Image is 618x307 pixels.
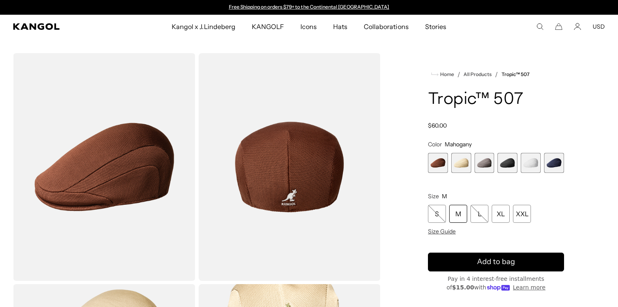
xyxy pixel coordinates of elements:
[492,69,498,79] li: /
[513,205,531,223] div: XXL
[356,15,416,38] a: Collaborations
[544,153,564,173] div: 6 of 6
[475,153,495,173] label: Charcoal
[593,23,605,30] button: USD
[428,253,564,271] button: Add to bag
[492,205,510,223] div: XL
[428,69,564,79] nav: breadcrumbs
[431,71,454,78] a: Home
[477,256,515,267] span: Add to bag
[555,23,562,30] button: Cart
[13,23,113,30] a: Kangol
[199,53,381,281] img: color-mahogany
[229,4,390,10] a: Free Shipping on orders $79+ to the Continental [GEOGRAPHIC_DATA]
[463,72,492,77] a: All Products
[428,193,439,200] span: Size
[475,153,495,173] div: 3 of 6
[449,205,467,223] div: M
[442,193,447,200] span: M
[333,15,347,38] span: Hats
[451,153,471,173] div: 2 of 6
[428,91,564,109] h1: Tropic™ 507
[574,23,581,30] a: Account
[521,153,541,173] div: 5 of 6
[502,72,530,77] a: Tropic™ 507
[497,153,517,173] div: 4 of 6
[364,15,408,38] span: Collaborations
[497,153,517,173] label: Black
[445,141,472,148] span: Mahogany
[252,15,284,38] span: KANGOLF
[428,141,442,148] span: Color
[13,53,195,281] img: color-mahogany
[425,15,446,38] span: Stories
[172,15,235,38] span: Kangol x J.Lindeberg
[225,4,393,11] slideshow-component: Announcement bar
[292,15,325,38] a: Icons
[428,228,456,235] span: Size Guide
[470,205,488,223] div: L
[225,4,393,11] div: Announcement
[417,15,455,38] a: Stories
[225,4,393,11] div: 1 of 2
[244,15,292,38] a: KANGOLF
[163,15,244,38] a: Kangol x J.Lindeberg
[428,122,447,129] span: $60.00
[428,153,448,173] div: 1 of 6
[521,153,541,173] label: White
[325,15,356,38] a: Hats
[300,15,317,38] span: Icons
[544,153,564,173] label: Navy
[454,69,460,79] li: /
[428,153,448,173] label: Mahogany
[428,205,446,223] div: S
[439,72,454,77] span: Home
[451,153,471,173] label: Beige
[536,23,544,30] summary: Search here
